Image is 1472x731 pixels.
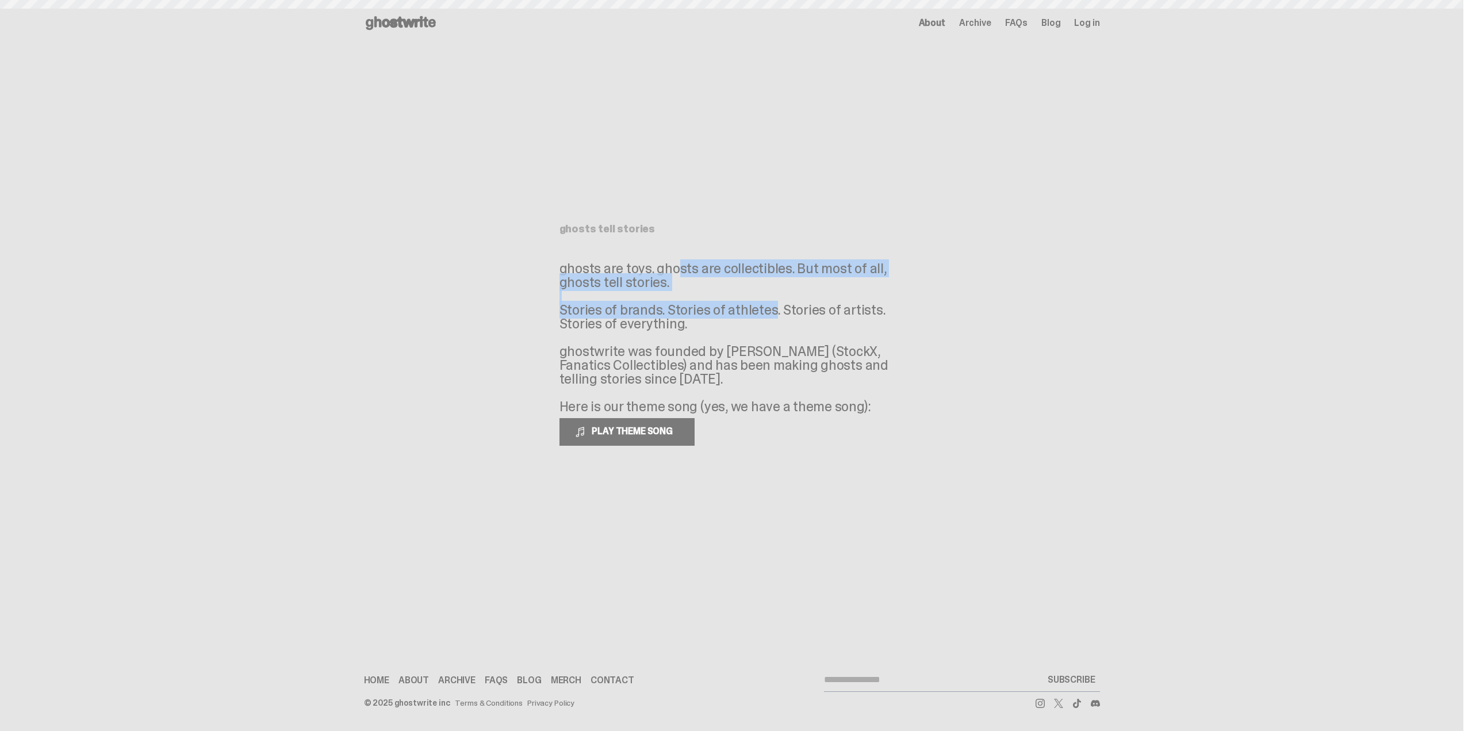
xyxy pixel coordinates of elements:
a: Home [364,676,389,685]
a: Blog [517,676,541,685]
a: Terms & Conditions [455,699,523,707]
a: Privacy Policy [527,699,574,707]
a: About [919,18,945,28]
a: Archive [959,18,991,28]
a: Archive [438,676,476,685]
a: Contact [591,676,634,685]
button: PLAY THEME SONG [559,418,695,446]
a: Blog [1041,18,1060,28]
a: About [398,676,429,685]
span: PLAY THEME SONG [587,425,680,437]
div: © 2025 ghostwrite inc [364,699,450,707]
h1: ghosts tell stories [559,224,904,234]
a: FAQs [1005,18,1028,28]
button: SUBSCRIBE [1043,668,1100,691]
p: ghosts are toys. ghosts are collectibles. But most of all, ghosts tell stories. Stories of brands... [559,262,904,414]
a: Merch [551,676,581,685]
a: FAQs [485,676,508,685]
a: Log in [1074,18,1099,28]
